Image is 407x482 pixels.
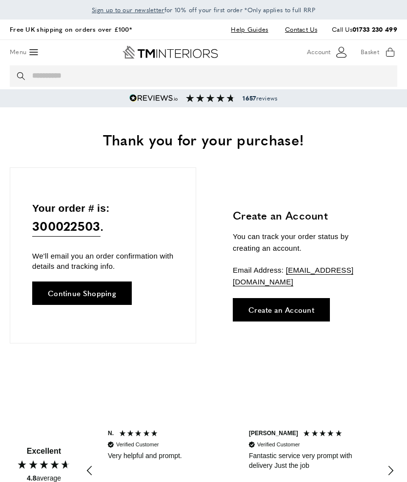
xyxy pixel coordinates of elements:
[32,200,174,237] p: Your order # is: .
[233,231,375,254] p: You can track your order status by creating an account.
[17,459,71,470] div: 4.80 Stars
[257,441,300,448] div: Verified Customer
[119,429,161,440] div: 5 Stars
[103,129,304,150] span: Thank you for your purchase!
[352,24,397,34] a: 01733 230 499
[122,46,218,59] a: Go to Home page
[27,446,61,457] div: Excellent
[248,306,314,313] span: Create an Account
[92,5,164,15] a: Sign up to our newsletter
[48,289,116,297] span: Continue Shopping
[27,474,36,482] span: 4.8
[233,298,330,321] a: Create an Account
[92,5,164,14] span: Sign up to our newsletter
[249,451,372,470] div: Fantastic service very prompt with delivery Just the job
[32,251,174,271] p: We'll email you an order confirmation with details and tracking info.
[233,208,375,223] h3: Create an Account
[17,65,27,87] button: Search
[10,47,26,57] span: Menu
[32,281,132,305] a: Continue Shopping
[249,429,298,438] div: [PERSON_NAME]
[233,264,375,288] p: Email Address:
[332,24,397,35] p: Call Us
[303,429,345,440] div: 5 Stars
[278,23,317,36] a: Contact Us
[243,94,277,102] span: reviews
[129,94,178,102] img: Reviews.io 5 stars
[108,451,231,461] div: Very helpful and prompt.
[307,47,330,57] span: Account
[307,45,348,60] button: Customer Account
[92,5,315,14] span: for 10% off your first order *Only applies to full RRP
[10,24,132,34] a: Free UK shipping on orders over £100*
[186,94,235,102] img: Reviews section
[32,216,101,236] span: 300022503
[108,429,114,438] div: N.
[116,441,159,448] div: Verified Customer
[243,94,256,102] strong: 1657
[224,23,275,36] a: Help Guides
